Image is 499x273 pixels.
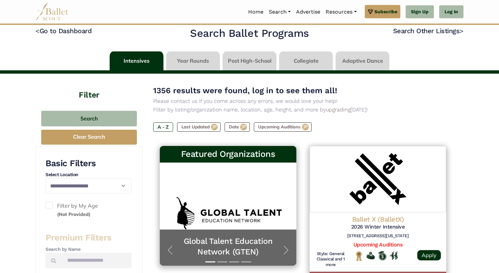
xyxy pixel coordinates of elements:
[108,51,165,70] li: Intensives
[417,250,441,260] a: Apply
[254,122,312,132] label: Upcoming Auditions
[205,258,215,266] button: Slide 1
[310,146,446,212] img: Logo
[246,5,266,19] a: Home
[406,5,434,19] a: Sign Up
[374,8,397,15] span: Subscribe
[390,251,398,260] img: In Person
[459,27,463,35] code: >
[190,27,309,40] h2: Search Ballet Programs
[166,236,290,257] a: Global Talent Education Network (GTEN)
[393,27,463,35] a: Search Other Listings>
[153,122,173,132] label: A - Z
[36,74,143,101] h4: Filter
[266,5,293,19] a: Search
[278,51,334,70] li: Collegiate
[365,5,400,18] a: Subscribe
[439,5,463,19] a: Log In
[57,211,90,217] small: (Not Provided)
[293,5,323,19] a: Advertise
[165,149,291,160] h3: Featured Organizations
[61,253,132,268] input: Search by names...
[41,130,137,145] button: Clear Search
[46,171,132,178] h4: Select Location
[315,233,441,239] h6: [STREET_ADDRESS][US_STATE]
[221,51,278,70] li: Post High-School
[378,251,386,260] img: Offers Scholarship
[366,252,375,259] img: Offers Financial Aid
[177,122,221,132] label: Last Updated
[41,111,137,126] button: Search
[315,215,441,224] h4: Ballet X (BalletX)
[315,251,347,268] h6: Style: General Classical and 1 more
[326,106,350,113] a: upgrading
[46,232,132,243] h3: Premium Filters
[36,27,92,35] a: <Go to Dashboard
[46,202,132,219] label: Filter by My Age
[225,122,250,132] label: Date
[241,258,251,266] button: Slide 4
[315,224,441,231] h5: 2026 Winter Intensive
[153,97,453,105] p: Please contact us if you come across any errors, we would love your help!
[165,51,221,70] li: Year Rounds
[36,27,40,35] code: <
[153,105,453,114] p: Filter by listing/organization name, location, age, height, and more by [DATE]!
[323,5,359,19] a: Resources
[355,251,363,261] img: National
[353,241,402,248] a: Upcoming Auditions
[46,158,132,169] h3: Basic Filters
[334,51,391,70] li: Adaptive Dance
[368,8,373,15] img: gem.svg
[217,258,227,266] button: Slide 2
[229,258,239,266] button: Slide 3
[153,86,337,95] span: 1356 results were found, log in to see them all!
[46,246,132,253] h4: Search by Name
